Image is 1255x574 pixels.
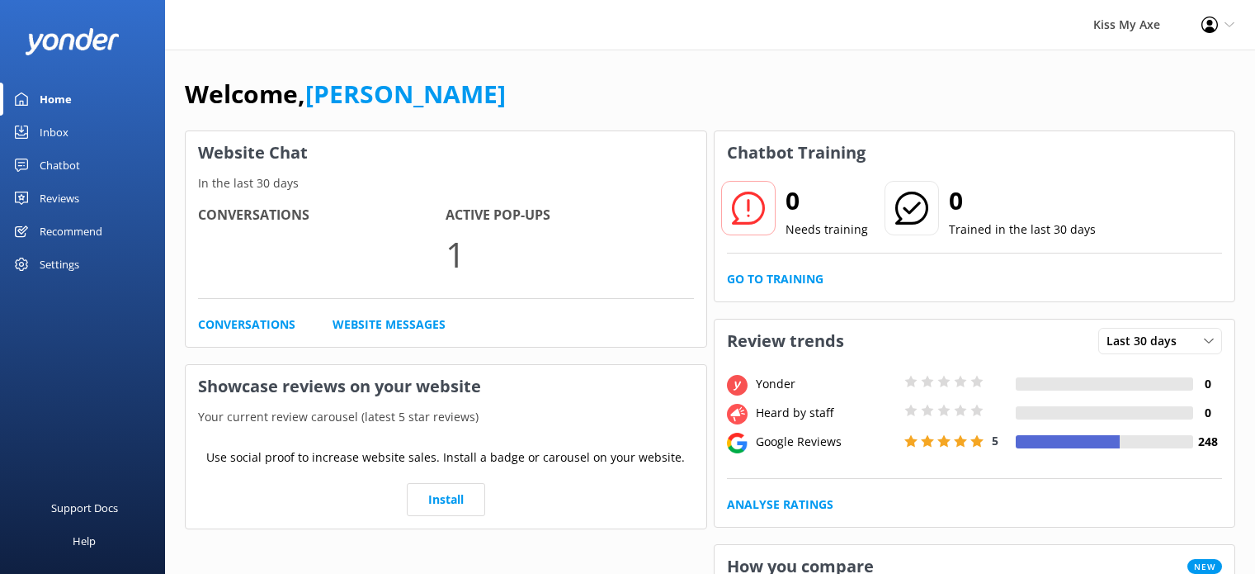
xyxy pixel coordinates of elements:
div: Help [73,524,96,557]
p: 1 [446,226,693,282]
a: Go to Training [727,270,823,288]
a: Install [407,483,485,516]
h4: 248 [1193,433,1222,451]
p: Use social proof to increase website sales. Install a badge or carousel on your website. [206,448,685,467]
h1: Welcome, [185,74,506,114]
div: Chatbot [40,149,80,182]
div: Heard by staff [752,404,900,422]
div: Google Reviews [752,433,900,451]
span: 5 [992,433,998,448]
h3: Website Chat [186,131,706,174]
h3: Chatbot Training [715,131,878,174]
h4: 0 [1193,404,1222,422]
a: Conversations [198,315,295,334]
a: Website Messages [333,315,446,334]
h2: 0 [949,181,1096,221]
div: Yonder [752,375,900,393]
div: Home [40,83,72,116]
a: Analyse Ratings [727,496,833,514]
p: Your current review carousel (latest 5 star reviews) [186,408,706,426]
div: Settings [40,248,79,281]
span: New [1187,559,1222,574]
span: Last 30 days [1106,332,1187,350]
h4: 0 [1193,375,1222,393]
h4: Conversations [198,205,446,226]
h4: Active Pop-ups [446,205,693,226]
img: yonder-white-logo.png [25,28,120,55]
p: In the last 30 days [186,174,706,192]
div: Inbox [40,116,68,149]
h3: Showcase reviews on your website [186,365,706,408]
div: Recommend [40,215,102,248]
h3: Review trends [715,320,856,363]
p: Trained in the last 30 days [949,221,1096,239]
h2: 0 [786,181,868,221]
a: [PERSON_NAME] [305,77,506,111]
div: Support Docs [51,491,118,524]
div: Reviews [40,182,79,215]
p: Needs training [786,221,868,239]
